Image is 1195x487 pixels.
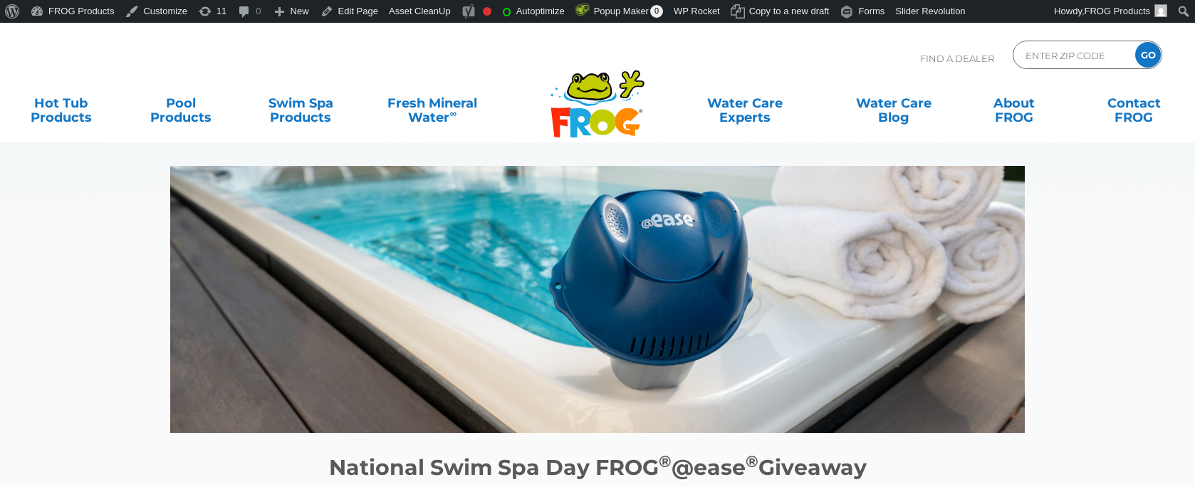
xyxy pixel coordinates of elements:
[650,5,663,18] span: 0
[847,89,941,117] a: Water CareBlog
[170,166,1025,433] img: FROG @rase for Swim Spas Giveaway
[967,89,1060,117] a: AboutFROG
[1087,89,1181,117] a: ContactFROG
[659,451,672,471] sup: ®
[920,41,994,76] p: Find A Dealer
[374,89,491,117] a: Fresh MineralWater∞
[483,7,491,16] div: Focus keyphrase not set
[746,451,758,471] sup: ®
[1085,6,1150,16] span: FROG Products
[895,6,965,16] span: Slider Revolution
[254,89,348,117] a: Swim SpaProducts
[669,89,821,117] a: Water CareExperts
[449,108,456,119] sup: ∞
[14,89,108,117] a: Hot TubProducts
[1135,42,1161,68] input: GO
[329,454,867,481] strong: National Swim Spa Day FROG @ease Giveaway
[134,89,227,117] a: PoolProducts
[543,51,652,138] img: Frog Products Logo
